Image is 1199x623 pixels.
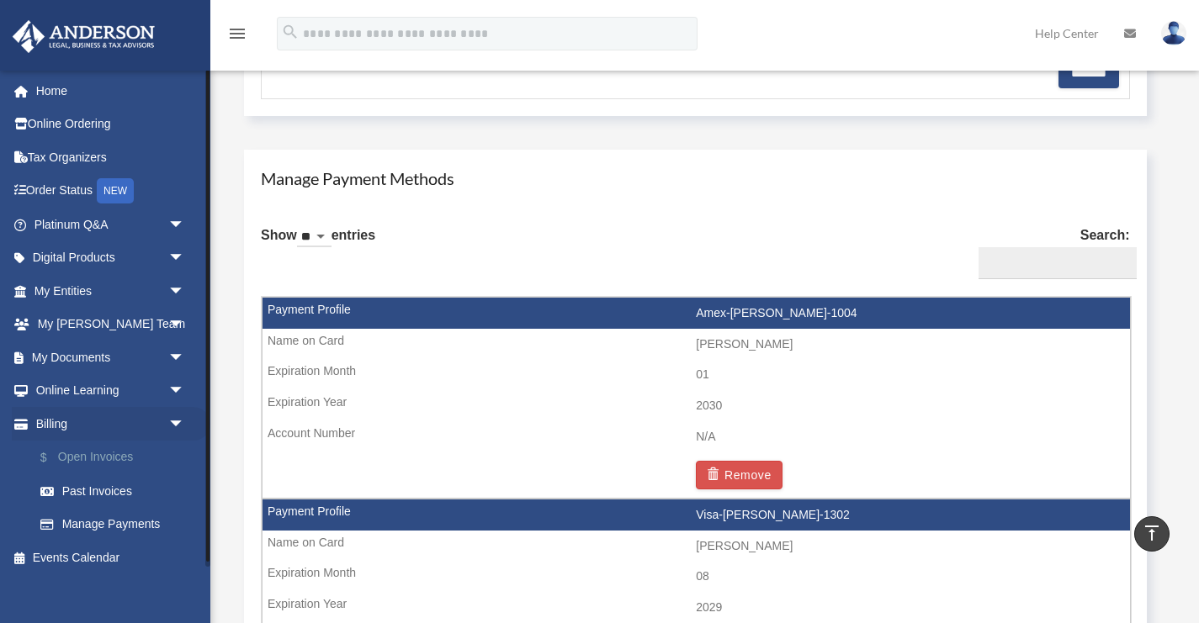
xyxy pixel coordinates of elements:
a: $Open Invoices [24,441,210,475]
a: Tax Organizers [12,140,210,174]
input: Search: [979,247,1137,279]
td: [PERSON_NAME] [263,531,1130,562]
img: Anderson Advisors Platinum Portal [8,20,160,53]
a: Platinum Q&Aarrow_drop_down [12,208,210,241]
i: menu [227,24,247,44]
h4: Manage Payment Methods [261,166,1130,190]
a: Billingarrow_drop_down [12,407,210,441]
td: Amex-[PERSON_NAME]-1004 [263,298,1130,330]
select: Showentries [297,228,332,247]
td: 01 [263,359,1130,391]
label: Search: [972,224,1130,279]
span: arrow_drop_down [168,407,202,441]
a: Online Ordering [12,108,210,141]
a: Order StatusNEW [12,174,210,209]
a: My [PERSON_NAME] Teamarrow_drop_down [12,308,210,341]
a: Past Invoices [24,474,210,508]
span: arrow_drop_down [168,374,202,409]
span: arrow_drop_down [168,241,202,276]
a: Online Learningarrow_drop_down [12,374,210,408]
div: NEW [97,178,134,203]
i: search [281,23,300,41]
span: arrow_drop_down [168,341,202,375]
a: My Documentsarrow_drop_down [12,341,210,374]
img: User Pic [1161,21,1186,45]
a: My Entitiesarrow_drop_down [12,274,210,308]
button: Remove [696,461,783,489]
a: Digital Productsarrow_drop_down [12,241,210,275]
td: N/A [263,421,1130,453]
a: Manage Payments [24,508,202,541]
a: Events Calendar [12,541,210,574]
span: $ [50,447,58,468]
span: arrow_drop_down [168,208,202,242]
td: 2030 [263,390,1130,422]
a: menu [227,29,247,44]
i: vertical_align_top [1142,523,1162,543]
a: vertical_align_top [1134,516,1170,552]
a: Home [12,74,210,108]
td: 08 [263,561,1130,593]
label: Show entries [261,224,375,264]
span: arrow_drop_down [168,308,202,342]
span: arrow_drop_down [168,274,202,309]
td: Visa-[PERSON_NAME]-1302 [263,499,1130,531]
td: [PERSON_NAME] [263,329,1130,361]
